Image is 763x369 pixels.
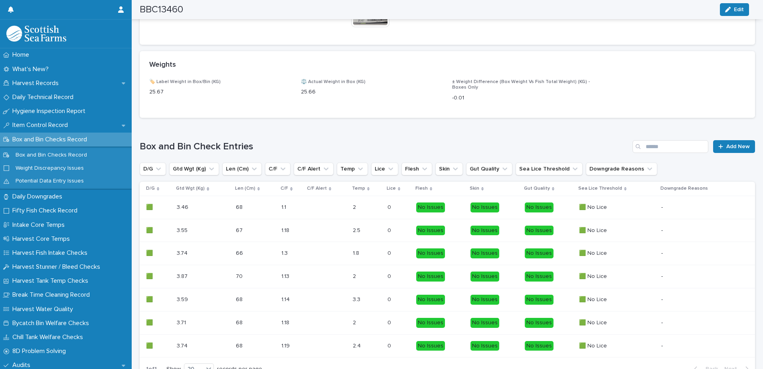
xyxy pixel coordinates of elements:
p: - [661,250,694,257]
p: Potential Data Entry Issues [9,178,90,184]
p: 2 [353,318,358,326]
h2: BBC13460 [140,4,183,16]
p: 3.74 [177,248,189,257]
p: 3.3 [353,295,362,303]
p: 0 [387,248,393,257]
tr: 🟩🟩 3.463.46 6868 1.11.1 22 00 No IssuesNo IssuesNo Issues🟩 No Lice🟩 No Lice - [140,196,755,219]
p: Audits [9,361,37,369]
p: Harvest Water Quality [9,306,79,313]
p: Gut Quality [524,184,550,193]
button: Lice [371,163,398,175]
button: Downgrade Reasons [586,163,657,175]
button: Flesh [401,163,432,175]
p: 68 [236,318,244,326]
p: Item Control Record [9,121,74,129]
p: 1.18 [281,318,291,326]
button: Skin [435,163,463,175]
p: Harvest Core Temps [9,235,76,243]
p: 2 [353,202,358,211]
p: Gtd Wgt (Kg) [176,184,205,193]
p: Harvest Tank Temp Checks [9,277,95,285]
p: 3.74 [177,341,189,349]
p: Intake Core Temps [9,221,71,229]
p: 🟩 No Lice [579,226,609,234]
p: - [661,227,694,234]
p: Skin [470,184,479,193]
p: What's New? [9,65,55,73]
p: 0 [387,202,393,211]
p: 0 [387,318,393,326]
p: 🟩 No Lice [579,272,609,280]
div: No Issues [416,295,445,305]
p: 0 [387,295,393,303]
p: 🟩 [146,226,154,234]
button: Temp [337,163,368,175]
p: Weight Discrepancy Issues [9,165,90,172]
p: Len (Cm) [235,184,255,193]
p: 1.1 [281,202,288,211]
span: ⚖️ Actual Weight in Box (KG) [301,79,366,84]
p: 68 [236,295,244,303]
tr: 🟩🟩 3.743.74 6666 1.31.3 1.81.8 00 No IssuesNo IssuesNo Issues🟩 No Lice🟩 No Lice - [140,242,755,265]
img: mMrefqRFQpe26GRNOUkG [6,26,66,42]
button: Gut Quality [466,163,512,175]
p: - [661,204,694,211]
div: No Issues [525,202,553,212]
p: Box and Bin Checks Record [9,152,93,159]
p: 1.3 [281,248,289,257]
p: 🟩 [146,295,154,303]
p: Flesh [415,184,428,193]
a: Add New [713,140,755,153]
div: No Issues [416,272,445,282]
p: - [661,273,694,280]
div: No Issues [416,248,445,258]
p: Harvest Fish Intake Checks [9,249,94,257]
p: 68 [236,341,244,349]
p: 3.59 [177,295,190,303]
p: C/F Alert [307,184,327,193]
div: No Issues [416,341,445,351]
p: 🟩 [146,272,154,280]
div: No Issues [525,226,553,236]
span: ± Weight Difference (Box Weight Vs Fish Total Weight) (KG) - Boxes Only [452,79,590,90]
p: 🟩 No Lice [579,248,609,257]
p: 🟩 No Lice [579,341,609,349]
div: No Issues [416,226,445,236]
p: 🟩 No Lice [579,318,609,326]
div: No Issues [416,318,445,328]
input: Search [633,140,708,153]
p: Sea Lice Threshold [578,184,622,193]
p: 67 [236,226,244,234]
h1: Box and Bin Check Entries [140,141,629,153]
tr: 🟩🟩 3.553.55 6767 1.181.18 2.52.5 00 No IssuesNo IssuesNo Issues🟩 No Lice🟩 No Lice - [140,219,755,242]
p: 2.4 [353,341,362,349]
p: - [661,319,694,326]
p: Temp [352,184,365,193]
span: Add New [726,144,750,149]
button: Gtd Wgt (Kg) [169,163,219,175]
h2: Weights [149,61,176,69]
p: C/F [281,184,288,193]
span: 🏷️ Label Weight in Box/Bin (KG) [149,79,221,84]
div: No Issues [416,202,445,212]
p: 3.71 [177,318,188,326]
p: Hygiene Inspection Report [9,107,92,115]
div: No Issues [470,318,499,328]
tr: 🟩🟩 3.713.71 6868 1.181.18 22 00 No IssuesNo IssuesNo Issues🟩 No Lice🟩 No Lice - [140,311,755,334]
button: C/F [265,163,291,175]
p: 8D Problem Solving [9,347,72,355]
p: 🟩 [146,341,154,349]
p: Harvest Records [9,79,65,87]
p: - [661,343,694,349]
p: -0.01 [452,94,594,102]
p: 2 [353,272,358,280]
p: Bycatch Bin Welfare Checks [9,319,95,327]
div: No Issues [470,202,499,212]
p: Break Time Cleaning Record [9,291,96,299]
p: Fifty Fish Check Record [9,207,84,214]
tr: 🟩🟩 3.873.87 7070 1.131.13 22 00 No IssuesNo IssuesNo Issues🟩 No Lice🟩 No Lice - [140,265,755,288]
div: No Issues [470,341,499,351]
p: 68 [236,202,244,211]
p: Downgrade Reasons [660,184,708,193]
